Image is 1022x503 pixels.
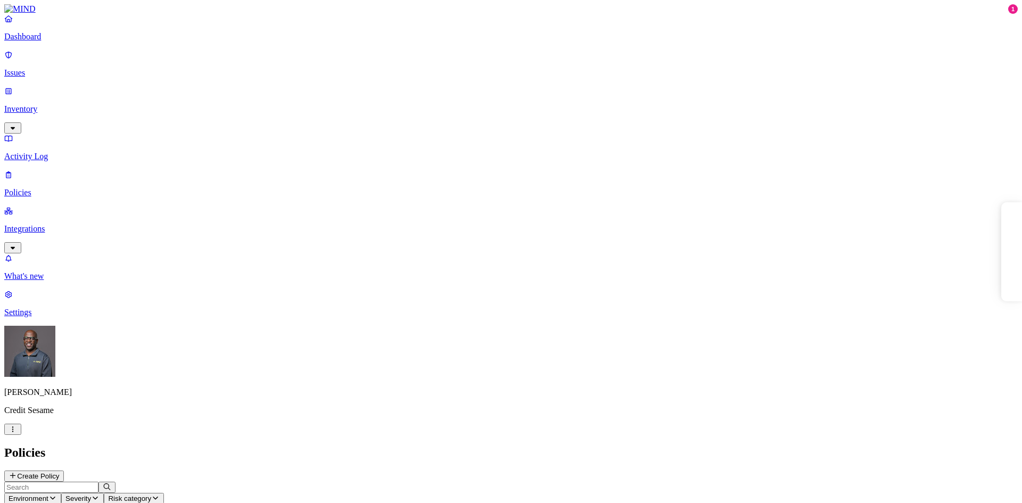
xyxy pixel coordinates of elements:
p: [PERSON_NAME] [4,387,1018,397]
a: Dashboard [4,14,1018,42]
a: Activity Log [4,134,1018,161]
img: Gregory Thomas [4,326,55,377]
p: Settings [4,308,1018,317]
p: What's new [4,271,1018,281]
a: What's new [4,253,1018,281]
p: Inventory [4,104,1018,114]
p: Credit Sesame [4,406,1018,415]
span: Severity [65,494,91,502]
a: Inventory [4,86,1018,132]
a: Integrations [4,206,1018,252]
div: 1 [1008,4,1018,14]
span: Risk category [108,494,151,502]
p: Dashboard [4,32,1018,42]
p: Activity Log [4,152,1018,161]
a: Issues [4,50,1018,78]
p: Integrations [4,224,1018,234]
a: MIND [4,4,1018,14]
input: Search [4,482,98,493]
button: Create Policy [4,471,64,482]
img: MIND [4,4,36,14]
h2: Policies [4,446,1018,460]
a: Policies [4,170,1018,197]
span: Environment [9,494,48,502]
p: Policies [4,188,1018,197]
p: Issues [4,68,1018,78]
a: Settings [4,290,1018,317]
